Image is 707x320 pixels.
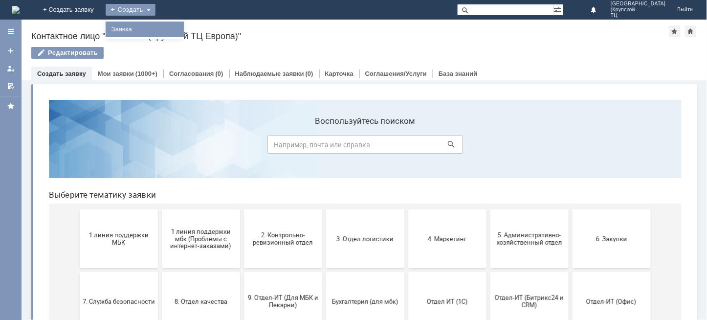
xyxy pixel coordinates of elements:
[42,139,114,154] span: 1 линия поддержки МБК
[367,117,445,176] button: 4. Маркетинг
[611,1,666,7] span: [GEOGRAPHIC_DATA]
[449,180,528,239] button: Отдел-ИТ (Битрикс24 и CRM)
[534,143,607,150] span: 6. Закупки
[203,117,281,176] button: 2. Контрольно-ревизионный отдел
[553,4,563,14] span: Расширенный поиск
[325,70,353,77] a: Карточка
[121,117,199,176] button: 1 линия поддержки мбк (Проблемы с интернет-заказами)
[226,24,422,34] label: Воспользуйтесь поиском
[285,243,363,301] button: [PERSON_NAME]. Услуги ИТ для МБК (оформляет L1)
[3,43,19,59] a: Создать заявку
[31,31,669,41] div: Контактное лицо "Смоленск (Крупской ТЦ Европа)"
[365,70,427,77] a: Соглашения/Услуги
[42,206,114,213] span: 7. Служба безопасности
[124,136,196,158] span: 1 линия поддержки мбк (Проблемы с интернет-заказами)
[452,139,525,154] span: 5. Административно-хозяйственный отдел
[98,70,134,77] a: Мои заявки
[235,70,304,77] a: Наблюдаемые заявки
[39,117,117,176] button: 1 линия поддержки МБК
[449,117,528,176] button: 5. Административно-хозяйственный отдел
[288,143,360,150] span: 3. Отдел логистики
[306,70,313,77] div: (0)
[206,265,278,279] span: Это соглашение не активно!
[439,70,477,77] a: База знаний
[367,180,445,239] button: Отдел ИТ (1С)
[534,206,607,213] span: Отдел-ИТ (Офис)
[206,139,278,154] span: 2. Контрольно-ревизионный отдел
[169,70,214,77] a: Согласования
[108,23,182,35] a: Заявка
[106,4,155,16] div: Создать
[203,180,281,239] button: 9. Отдел-ИТ (Для МБК и Пекарни)
[12,6,20,14] a: Перейти на домашнюю страницу
[288,261,360,283] span: [PERSON_NAME]. Услуги ИТ для МБК (оформляет L1)
[203,243,281,301] button: Это соглашение не активно!
[531,117,610,176] button: 6. Закупки
[121,180,199,239] button: 8. Отдел качества
[531,180,610,239] button: Отдел-ИТ (Офис)
[37,70,86,77] a: Создать заявку
[370,143,442,150] span: 4. Маркетинг
[206,202,278,217] span: 9. Отдел-ИТ (Для МБК и Пекарни)
[370,268,442,275] span: не актуален
[12,6,20,14] img: logo
[367,243,445,301] button: не актуален
[124,268,196,275] span: Франчайзинг
[39,180,117,239] button: 7. Служба безопасности
[370,206,442,213] span: Отдел ИТ (1С)
[3,61,19,76] a: Мои заявки
[452,202,525,217] span: Отдел-ИТ (Битрикс24 и CRM)
[135,70,157,77] div: (1000+)
[611,7,666,13] span: (Крупской
[124,206,196,213] span: 8. Отдел качества
[121,243,199,301] button: Франчайзинг
[8,98,641,108] header: Выберите тематику заявки
[285,117,363,176] button: 3. Отдел логистики
[226,44,422,62] input: Например, почта или справка
[611,13,666,19] span: ТЦ
[669,25,681,37] div: Добавить в избранное
[685,25,697,37] div: Сделать домашней страницей
[3,78,19,94] a: Мои согласования
[285,180,363,239] button: Бухгалтерия (для мбк)
[42,268,114,275] span: Финансовый отдел
[216,70,223,77] div: (0)
[39,243,117,301] button: Финансовый отдел
[288,206,360,213] span: Бухгалтерия (для мбк)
